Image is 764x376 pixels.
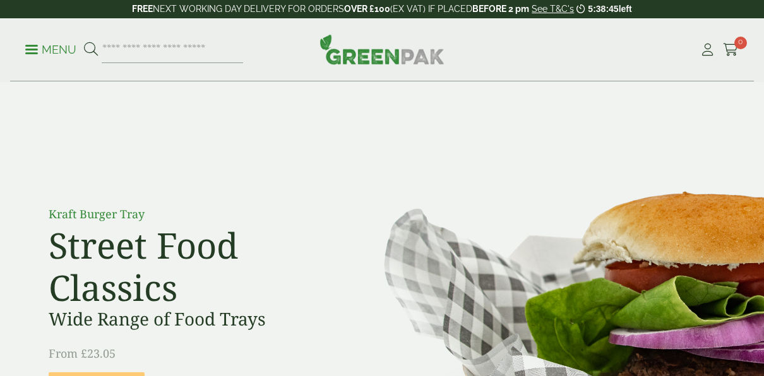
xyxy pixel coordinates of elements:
img: GreenPak Supplies [319,34,445,64]
strong: FREE [132,4,153,14]
i: Cart [723,44,739,56]
strong: BEFORE 2 pm [472,4,529,14]
p: Kraft Burger Tray [49,206,333,223]
i: My Account [700,44,715,56]
a: 0 [723,40,739,59]
h2: Street Food Classics [49,224,333,308]
span: left [619,4,632,14]
a: See T&C's [532,4,574,14]
span: 0 [734,37,747,49]
p: Menu [25,42,76,57]
strong: OVER £100 [344,4,390,14]
h3: Wide Range of Food Trays [49,308,333,330]
span: From £23.05 [49,346,116,361]
span: 5:38:45 [588,4,618,14]
a: Menu [25,42,76,55]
